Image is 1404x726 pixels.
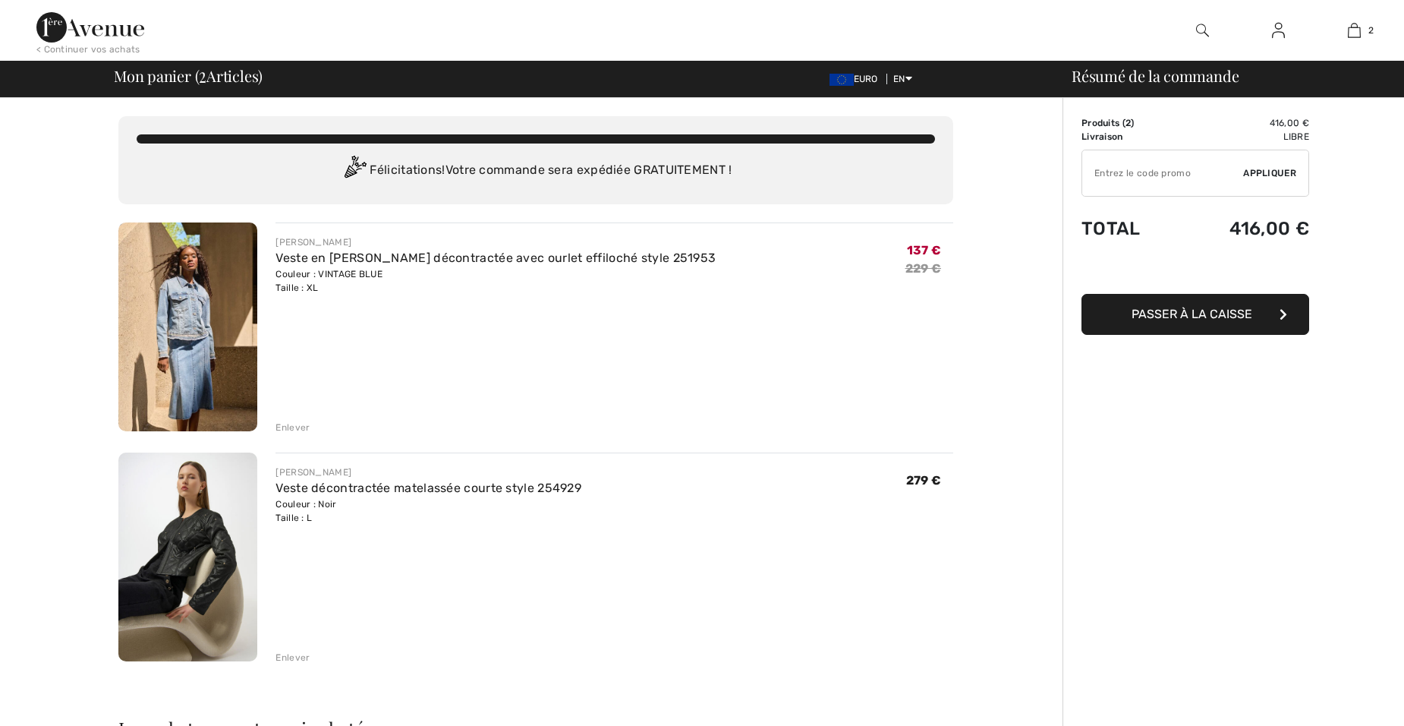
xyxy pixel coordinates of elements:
td: 416,00 € [1178,116,1309,130]
font: EN [893,74,905,84]
img: Veste décontractée matelassée courte style 254929 [118,453,257,661]
span: Appliquer [1243,166,1296,180]
div: Résumé de la commande [1053,68,1395,84]
font: Couleur : VINTAGE BLUE Taille : XL [275,269,382,293]
a: Veste décontractée matelassée courte style 254929 [275,481,581,495]
a: 2 [1317,21,1391,39]
span: Passer à la caisse [1132,307,1252,321]
img: Congratulation2.svg [339,156,370,186]
a: Sign In [1260,21,1297,40]
td: Total [1081,203,1178,254]
div: Enlever [275,421,310,434]
td: Livraison [1081,130,1178,144]
td: 416,00 € [1178,203,1309,254]
span: 2 [1125,118,1131,128]
img: Mon sac [1348,21,1361,39]
font: Produits ( [1081,118,1131,128]
span: EURO [829,74,884,84]
s: 229 € [905,261,942,276]
div: Enlever [275,651,310,664]
img: Mes infos [1272,21,1285,39]
img: Veste en jean décontractée avec ourlet effiloché style 251953 [118,223,257,431]
div: [PERSON_NAME] [275,466,581,479]
span: 2 [199,65,206,84]
div: < Continuer vos achats [36,43,140,56]
button: Passer à la caisse [1081,294,1309,335]
td: Libre [1178,130,1309,144]
div: [PERSON_NAME] [275,235,716,249]
font: Couleur : Noir Taille : L [275,499,336,523]
a: Veste en [PERSON_NAME] décontractée avec ourlet effiloché style 251953 [275,251,716,265]
font: Mon panier ( [114,65,199,86]
font: Articles) [206,65,263,86]
font: Félicitations! Votre commande sera expédiée GRATUITEMENT ! [370,163,732,177]
input: Promo code [1082,150,1243,196]
span: 279 € [906,473,942,488]
span: 2 [1368,24,1374,37]
iframe: PayPal [1081,254,1309,289]
img: Rechercher sur le site Web [1196,21,1209,39]
img: Euro [829,74,854,86]
td: ) [1081,116,1178,130]
img: 1ère Avenue [36,12,144,43]
span: 137 € [907,243,942,257]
